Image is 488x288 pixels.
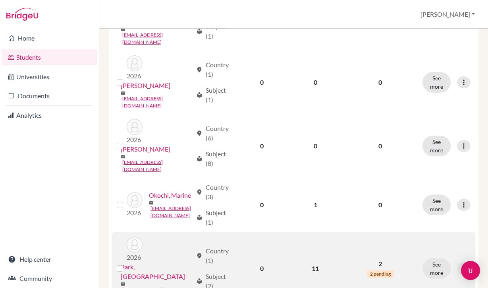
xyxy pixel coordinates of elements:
[196,92,203,98] span: local_library
[196,208,231,227] div: Subject (1)
[422,136,451,156] button: See more
[461,261,480,280] div: Open Intercom Messenger
[121,27,125,32] span: mail
[127,253,143,262] p: 2026
[127,192,143,208] img: Okochi, Marine
[127,208,143,218] p: 2026
[2,251,97,267] a: Help center
[121,91,125,95] span: mail
[347,259,413,269] p: 2
[121,144,170,154] a: [PERSON_NAME]
[2,30,97,46] a: Home
[196,66,203,73] span: location_on
[236,114,288,178] td: 0
[196,149,231,168] div: Subject (8)
[2,49,97,65] a: Students
[122,95,193,109] a: [EMAIL_ADDRESS][DOMAIN_NAME]
[196,246,231,265] div: Country (1)
[2,69,97,85] a: Universities
[347,200,413,210] p: 0
[127,119,143,135] img: Ngo, Benjamin
[121,282,125,286] span: mail
[2,88,97,104] a: Documents
[196,156,203,162] span: local_library
[196,22,231,41] div: Subject (1)
[347,78,413,87] p: 0
[196,253,203,259] span: location_on
[347,141,413,151] p: 0
[196,130,203,136] span: location_on
[2,107,97,123] a: Analytics
[6,8,38,21] img: Bridge-U
[196,28,203,35] span: local_library
[288,51,343,114] td: 0
[196,60,231,79] div: Country (1)
[196,189,203,195] span: location_on
[196,86,231,105] div: Subject (1)
[422,72,451,93] button: See more
[288,178,343,232] td: 1
[196,278,203,284] span: local_library
[236,51,288,114] td: 0
[121,154,125,159] span: mail
[2,270,97,286] a: Community
[236,178,288,232] td: 0
[422,258,451,279] button: See more
[127,237,143,253] img: Park, Jiwon
[149,200,154,205] span: mail
[122,31,193,46] a: [EMAIL_ADDRESS][DOMAIN_NAME]
[121,262,193,281] a: Park, [GEOGRAPHIC_DATA]
[196,214,203,221] span: local_library
[127,135,143,144] p: 2026
[288,114,343,178] td: 0
[417,7,478,22] button: [PERSON_NAME]
[121,81,170,90] a: [PERSON_NAME]
[127,71,143,81] p: 2026
[149,191,191,200] a: Okochi, Marine
[150,205,193,219] a: [EMAIL_ADDRESS][DOMAIN_NAME]
[196,124,231,143] div: Country (6)
[196,183,231,202] div: Country (3)
[422,195,451,215] button: See more
[122,159,193,173] a: [EMAIL_ADDRESS][DOMAIN_NAME]
[367,270,394,278] span: 2 pending
[127,55,143,71] img: Morishita, Yuya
